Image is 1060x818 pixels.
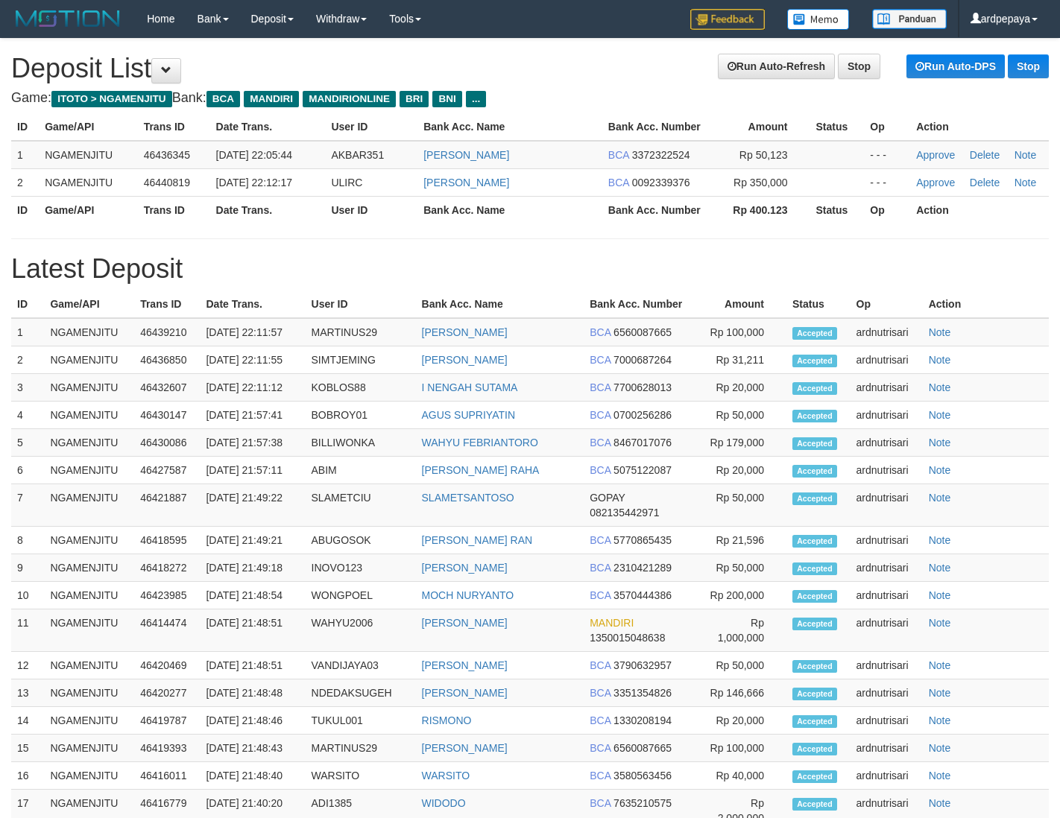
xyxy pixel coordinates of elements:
[864,196,910,223] th: Op
[590,492,625,504] span: GOPAY
[416,291,584,318] th: Bank Acc. Name
[792,410,837,422] span: Accepted
[306,609,416,652] td: WAHYU2006
[400,91,429,107] span: BRI
[39,141,138,169] td: NGAMENJITU
[11,484,44,527] td: 7
[923,291,1049,318] th: Action
[590,617,634,629] span: MANDIRI
[44,582,134,609] td: NGAMENJITU
[690,9,765,30] img: Feedback.jpg
[851,609,923,652] td: ardnutrisari
[590,659,611,671] span: BCA
[306,735,416,762] td: MARTINUS29
[851,484,923,527] td: ardnutrisari
[695,484,786,527] td: Rp 50,000
[134,527,200,554] td: 46418595
[306,346,416,374] td: SIMTJEMING
[432,91,461,107] span: BNI
[810,113,864,141] th: Status
[906,54,1005,78] a: Run Auto-DPS
[929,687,951,699] a: Note
[200,457,305,484] td: [DATE] 21:57:11
[929,562,951,574] a: Note
[51,91,172,107] span: ITOTO > NGAMENJITU
[929,589,951,601] a: Note
[613,589,672,601] span: 3570444386
[44,762,134,790] td: NGAMENJITU
[134,762,200,790] td: 46416011
[590,326,611,338] span: BCA
[792,562,837,575] span: Accepted
[44,429,134,457] td: NGAMENJITU
[695,735,786,762] td: Rp 100,000
[695,402,786,429] td: Rp 50,000
[306,762,416,790] td: WARSITO
[422,492,514,504] a: SLAMETSANTOSO
[44,707,134,735] td: NGAMENJITU
[695,707,786,735] td: Rp 20,000
[306,429,416,457] td: BILLIWONKA
[602,196,718,223] th: Bank Acc. Number
[851,291,923,318] th: Op
[200,484,305,527] td: [DATE] 21:49:22
[134,582,200,609] td: 46423985
[306,318,416,346] td: MARTINUS29
[851,402,923,429] td: ardnutrisari
[851,707,923,735] td: ardnutrisari
[792,715,837,728] span: Accepted
[422,617,508,629] a: [PERSON_NAME]
[200,429,305,457] td: [DATE] 21:57:38
[134,402,200,429] td: 46430147
[423,177,509,188] a: [PERSON_NAME]
[134,457,200,484] td: 46427587
[792,327,837,340] span: Accepted
[11,374,44,402] td: 3
[718,113,810,141] th: Amount
[134,374,200,402] td: 46432607
[422,687,508,699] a: [PERSON_NAME]
[422,409,516,421] a: AGUS SUPRIYATIN
[134,652,200,679] td: 46420469
[929,742,951,754] a: Note
[11,582,44,609] td: 10
[11,291,44,318] th: ID
[11,554,44,582] td: 9
[306,582,416,609] td: WONGPOEL
[929,409,951,421] a: Note
[613,562,672,574] span: 2310421289
[422,797,466,809] a: WIDODO
[590,770,611,781] span: BCA
[422,464,540,476] a: [PERSON_NAME] RAHA
[306,679,416,707] td: NDEDAKSUGEH
[11,652,44,679] td: 12
[422,714,472,726] a: RISMONO
[613,464,672,476] span: 5075122087
[695,374,786,402] td: Rp 20,000
[200,291,305,318] th: Date Trans.
[792,618,837,630] span: Accepted
[138,196,210,223] th: Trans ID
[422,659,508,671] a: [PERSON_NAME]
[695,582,786,609] td: Rp 200,000
[608,177,629,188] span: BCA
[422,534,533,546] a: [PERSON_NAME] RAN
[200,554,305,582] td: [DATE] 21:49:18
[210,196,326,223] th: Date Trans.
[613,687,672,699] span: 3351354826
[417,113,602,141] th: Bank Acc. Name
[44,374,134,402] td: NGAMENJITU
[134,554,200,582] td: 46418272
[11,457,44,484] td: 6
[325,113,417,141] th: User ID
[613,381,672,393] span: 7700628013
[11,318,44,346] td: 1
[792,798,837,811] span: Accepted
[792,743,837,755] span: Accepted
[851,429,923,457] td: ardnutrisari
[718,196,810,223] th: Rp 400.123
[11,527,44,554] td: 8
[838,54,880,79] a: Stop
[792,770,837,783] span: Accepted
[695,652,786,679] td: Rp 50,000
